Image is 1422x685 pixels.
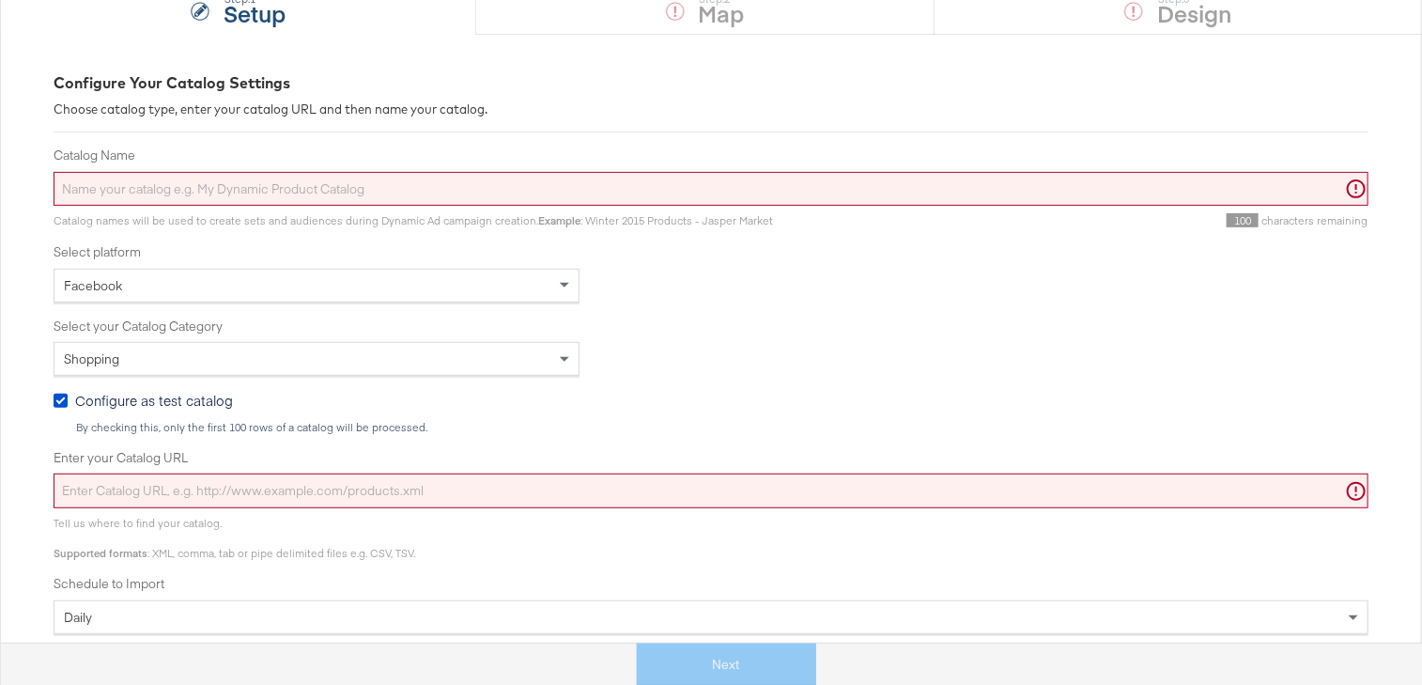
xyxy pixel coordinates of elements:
span: Facebook [64,277,122,294]
input: Enter Catalog URL, e.g. http://www.example.com/products.xml [54,474,1368,508]
input: Name your catalog e.g. My Dynamic Product Catalog [54,172,1368,207]
label: Select platform [54,243,1368,261]
label: Schedule to Import [54,575,1368,593]
span: Tell us where to find your catalog. : XML, comma, tab or pipe delimited files e.g. CSV, TSV. [54,516,415,560]
span: daily [64,609,92,626]
strong: Example [538,213,580,227]
span: Shopping [64,350,119,367]
div: Configure Your Catalog Settings [54,72,1368,94]
span: Catalog names will be used to create sets and audiences during Dynamic Ad campaign creation. : Wi... [54,213,773,227]
span: 100 [1227,213,1259,227]
strong: Supported formats [54,546,147,560]
div: Choose catalog type, enter your catalog URL and then name your catalog. [54,101,1368,118]
label: Enter your Catalog URL [54,449,1368,467]
div: By checking this, only the first 100 rows of a catalog will be processed. [75,421,1368,434]
span: Configure as test catalog [75,391,233,410]
label: Catalog Name [54,147,1368,164]
div: characters remaining [773,213,1368,228]
label: Select your Catalog Category [54,318,1368,335]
